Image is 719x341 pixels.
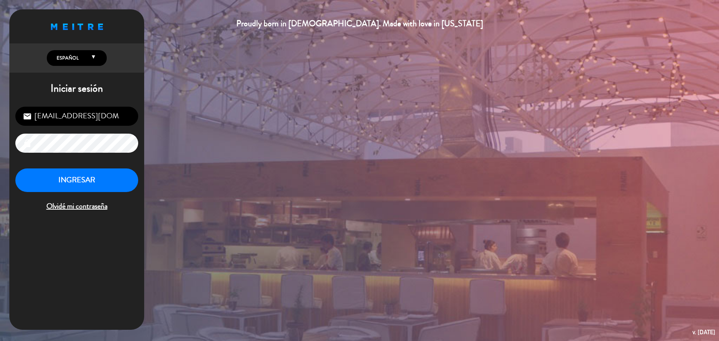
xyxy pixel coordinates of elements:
div: v. [DATE] [692,327,715,337]
span: Español [55,54,79,62]
span: Olvidé mi contraseña [15,200,138,213]
i: email [23,112,32,121]
button: INGRESAR [15,168,138,192]
input: Correo Electrónico [15,107,138,126]
h1: Iniciar sesión [9,82,144,95]
i: lock [23,139,32,148]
